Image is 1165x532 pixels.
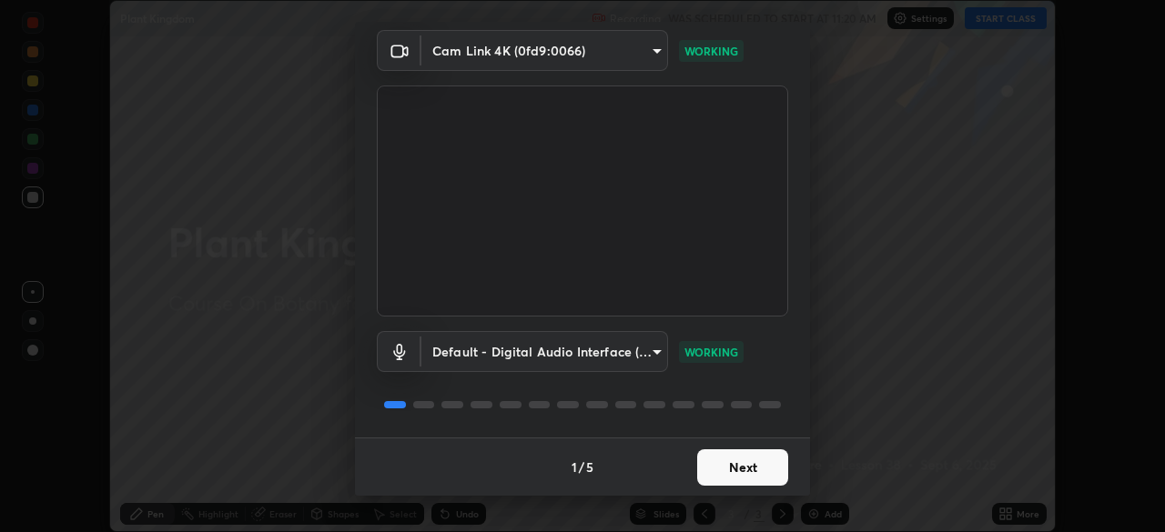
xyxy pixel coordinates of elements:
h4: / [579,457,584,477]
h4: 1 [572,457,577,477]
div: Cam Link 4K (0fd9:0066) [421,331,668,372]
h4: 5 [586,457,593,477]
p: WORKING [684,43,738,59]
button: Next [697,449,788,486]
div: Cam Link 4K (0fd9:0066) [421,30,668,71]
p: WORKING [684,344,738,360]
